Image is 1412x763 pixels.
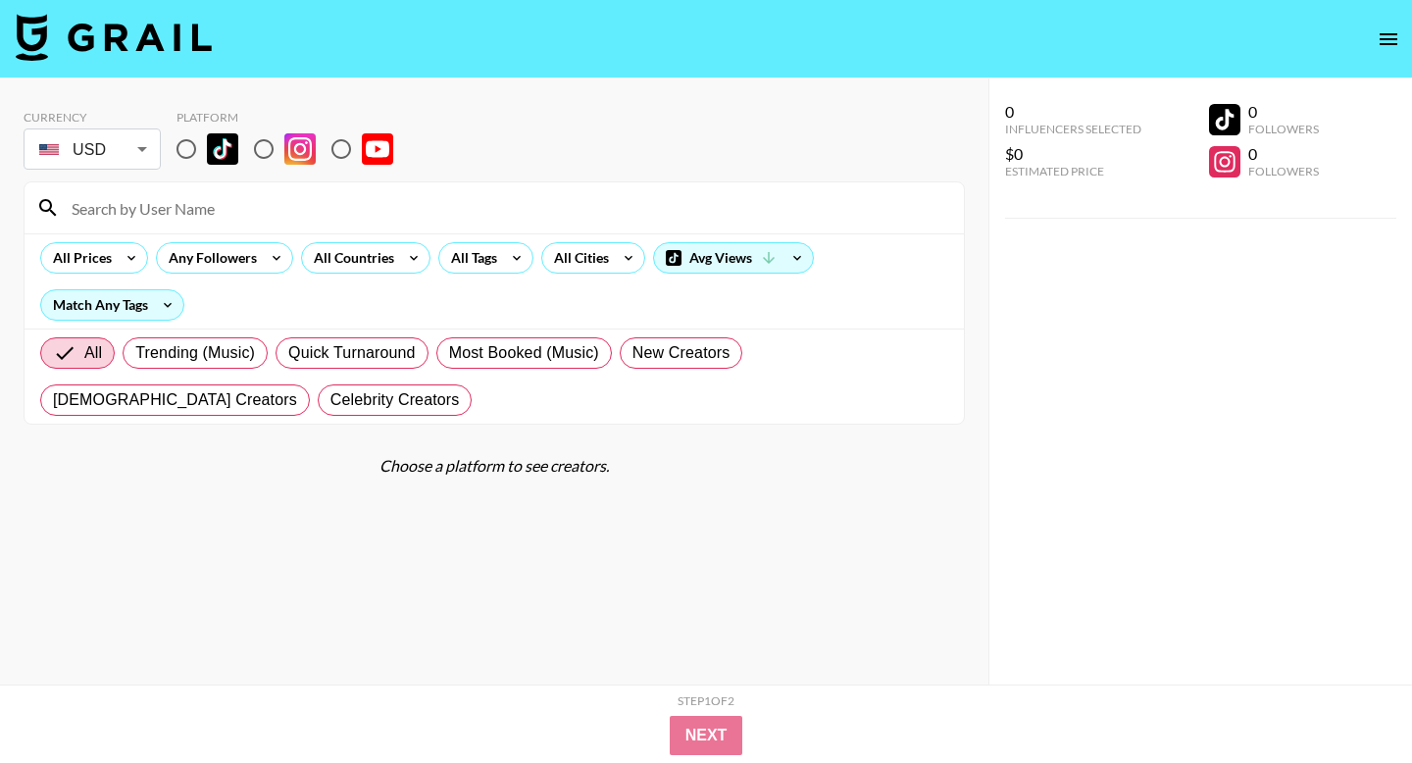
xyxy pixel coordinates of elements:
[1005,102,1141,122] div: 0
[53,388,297,412] span: [DEMOGRAPHIC_DATA] Creators
[1248,122,1319,136] div: Followers
[16,14,212,61] img: Grail Talent
[24,456,965,476] div: Choose a platform to see creators.
[84,341,102,365] span: All
[207,133,238,165] img: TikTok
[439,243,501,273] div: All Tags
[302,243,398,273] div: All Countries
[654,243,813,273] div: Avg Views
[670,716,743,755] button: Next
[1369,20,1408,59] button: open drawer
[330,388,460,412] span: Celebrity Creators
[284,133,316,165] img: Instagram
[542,243,613,273] div: All Cities
[1005,164,1141,178] div: Estimated Price
[1248,164,1319,178] div: Followers
[176,110,409,125] div: Platform
[632,341,731,365] span: New Creators
[24,110,161,125] div: Currency
[60,192,952,224] input: Search by User Name
[288,341,416,365] span: Quick Turnaround
[1005,122,1141,136] div: Influencers Selected
[41,243,116,273] div: All Prices
[157,243,261,273] div: Any Followers
[27,132,157,167] div: USD
[1005,144,1141,164] div: $0
[1248,102,1319,122] div: 0
[135,341,255,365] span: Trending (Music)
[449,341,599,365] span: Most Booked (Music)
[678,693,734,708] div: Step 1 of 2
[362,133,393,165] img: YouTube
[41,290,183,320] div: Match Any Tags
[1248,144,1319,164] div: 0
